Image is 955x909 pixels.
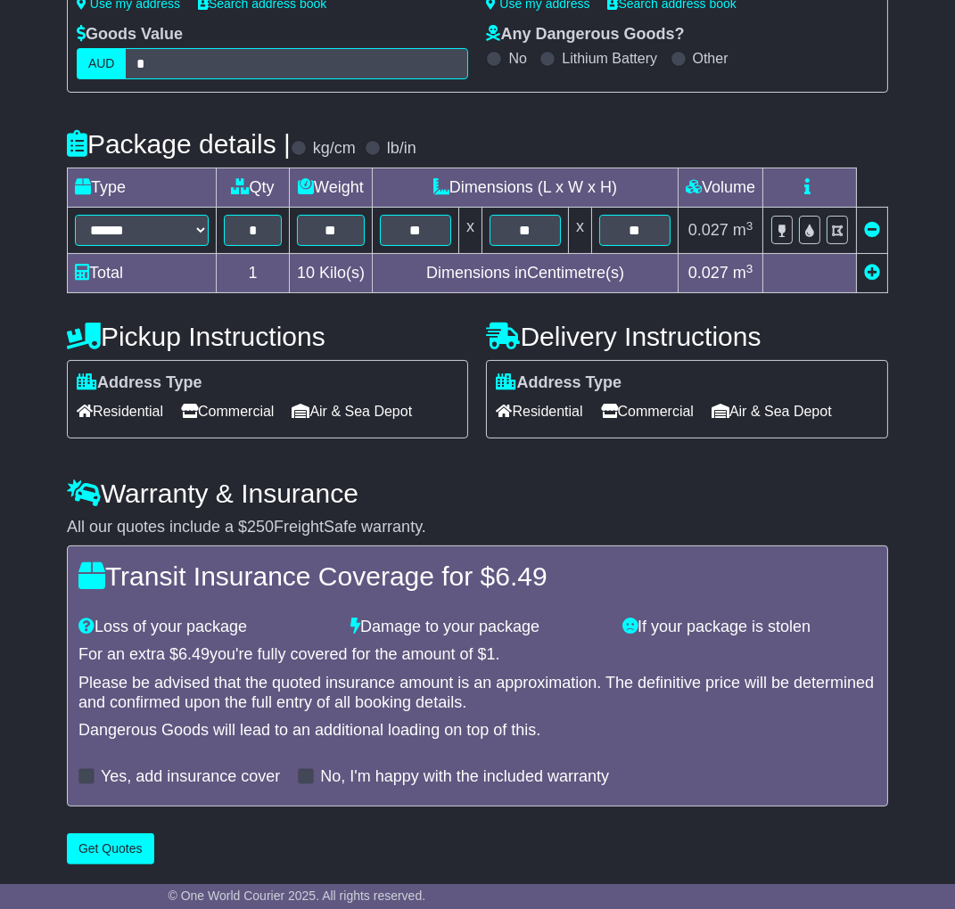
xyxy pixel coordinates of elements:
a: Add new item [864,264,880,282]
label: AUD [77,48,127,79]
span: 10 [297,264,315,282]
td: x [568,208,591,254]
div: Please be advised that the quoted insurance amount is an approximation. The definitive price will... [78,674,877,712]
sup: 3 [746,262,753,275]
h4: Warranty & Insurance [67,479,888,508]
td: Volume [678,168,762,208]
span: 0.027 [688,264,729,282]
label: Other [693,50,729,67]
div: Loss of your package [70,618,342,637]
label: Yes, add insurance cover [101,767,280,787]
h4: Delivery Instructions [486,322,888,351]
label: Address Type [496,373,622,393]
button: Get Quotes [67,833,154,864]
label: Goods Value [77,25,183,45]
sup: 3 [746,219,753,233]
td: Qty [216,168,289,208]
a: Remove this item [864,221,880,239]
div: If your package is stolen [613,618,885,637]
label: lb/in [387,139,416,159]
label: Lithium Battery [562,50,657,67]
label: No [508,50,526,67]
td: x [458,208,482,254]
span: m [733,221,753,239]
span: 6.49 [495,561,547,591]
h4: Package details | [67,129,291,159]
td: Kilo(s) [289,254,372,293]
td: Dimensions (L x W x H) [372,168,678,208]
span: 250 [247,518,274,536]
td: Weight [289,168,372,208]
span: 1 [487,645,496,663]
span: 0.027 [688,221,729,239]
span: © One World Courier 2025. All rights reserved. [169,889,426,903]
td: 1 [216,254,289,293]
td: Dimensions in Centimetre(s) [372,254,678,293]
span: Residential [77,397,163,425]
div: Damage to your package [342,618,613,637]
label: kg/cm [313,139,356,159]
h4: Pickup Instructions [67,322,469,351]
span: Commercial [181,397,274,425]
td: Total [67,254,216,293]
span: Residential [496,397,582,425]
label: Address Type [77,373,202,393]
label: No, I'm happy with the included warranty [320,767,609,787]
label: Any Dangerous Goods? [486,25,684,45]
div: Dangerous Goods will lead to an additional loading on top of this. [78,721,877,741]
span: 6.49 [178,645,210,663]
span: Air & Sea Depot [712,397,832,425]
div: All our quotes include a $ FreightSafe warranty. [67,518,888,537]
td: Type [67,168,216,208]
span: Commercial [601,397,694,425]
div: For an extra $ you're fully covered for the amount of $ . [78,645,877,665]
span: Air & Sea Depot [292,397,412,425]
h4: Transit Insurance Coverage for $ [78,561,877,591]
span: m [733,264,753,282]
